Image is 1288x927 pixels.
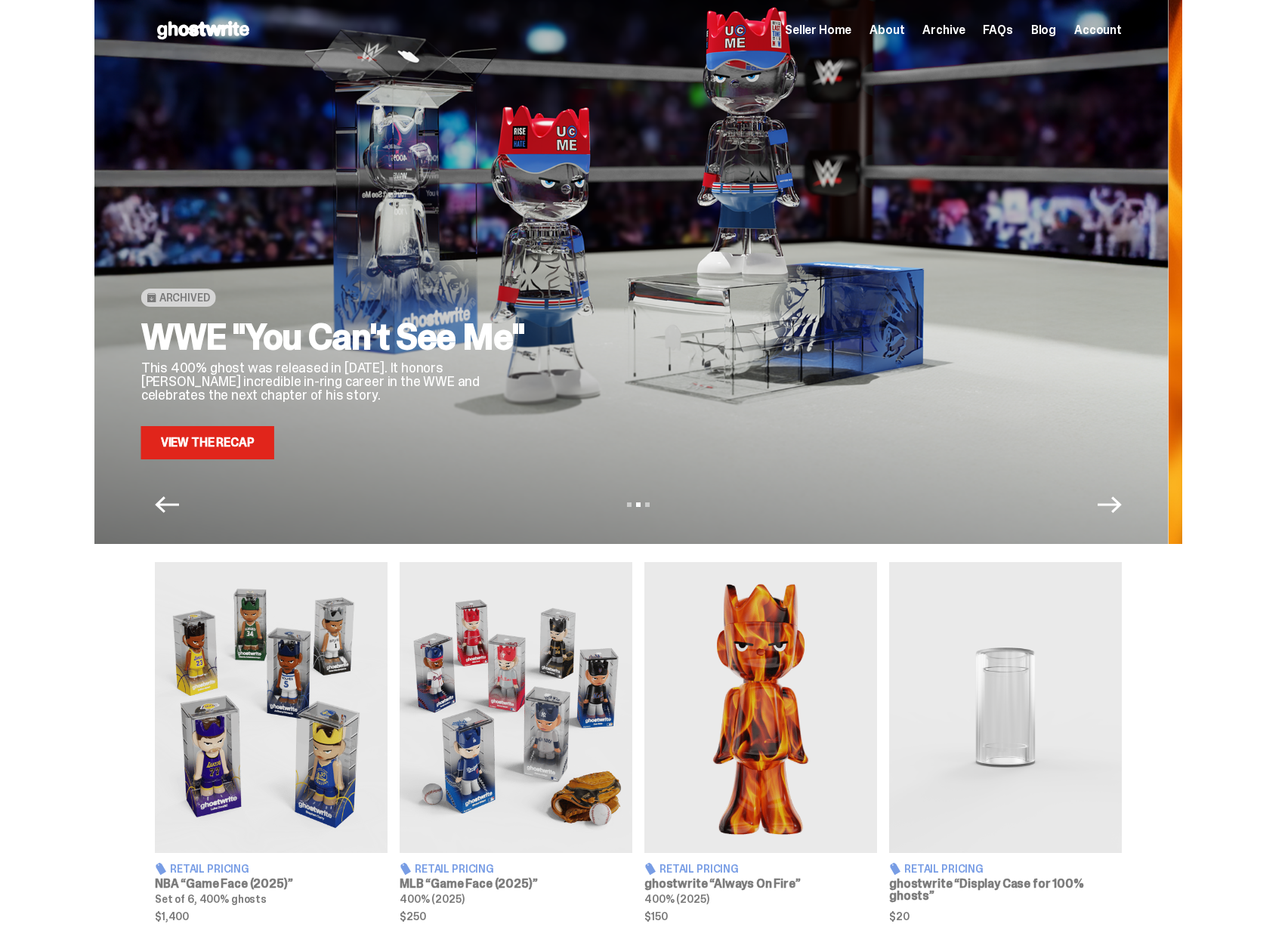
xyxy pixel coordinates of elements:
a: Account [1074,24,1122,36]
button: Previous [155,493,179,517]
h2: WWE "You Can't See Me" [141,319,534,355]
h3: ghostwrite “Display Case for 100% ghosts” [889,878,1122,902]
span: $20 [889,911,1122,922]
img: Always On Fire [644,562,877,853]
a: Game Face (2025) Retail Pricing [400,562,632,922]
img: Display Case for 100% ghosts [889,562,1122,853]
button: View slide 1 [627,502,632,507]
span: Set of 6, 400% ghosts [155,892,267,906]
span: Retail Pricing [415,864,494,874]
button: Next [1098,493,1122,517]
img: Game Face (2025) [155,562,388,853]
span: $1,400 [155,911,388,922]
span: 400% (2025) [400,892,464,906]
span: $150 [644,911,877,922]
span: Retail Pricing [904,864,984,874]
span: Archived [159,292,210,304]
button: View slide 2 [636,502,641,507]
span: 400% (2025) [644,892,709,906]
a: Always On Fire Retail Pricing [644,562,877,922]
button: View slide 3 [645,502,650,507]
span: $250 [400,911,632,922]
h3: MLB “Game Face (2025)” [400,878,632,890]
a: About [869,24,904,36]
a: Seller Home [785,24,851,36]
a: Archive [922,24,965,36]
h3: NBA “Game Face (2025)” [155,878,388,890]
img: Game Face (2025) [400,562,632,853]
a: Blog [1031,24,1056,36]
a: Game Face (2025) Retail Pricing [155,562,388,922]
span: Retail Pricing [659,864,739,874]
a: Display Case for 100% ghosts Retail Pricing [889,562,1122,922]
h3: ghostwrite “Always On Fire” [644,878,877,890]
a: View the Recap [141,426,274,459]
span: Retail Pricing [170,864,249,874]
p: This 400% ghost was released in [DATE]. It honors [PERSON_NAME] incredible in-ring career in the ... [141,361,534,402]
a: FAQs [983,24,1012,36]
